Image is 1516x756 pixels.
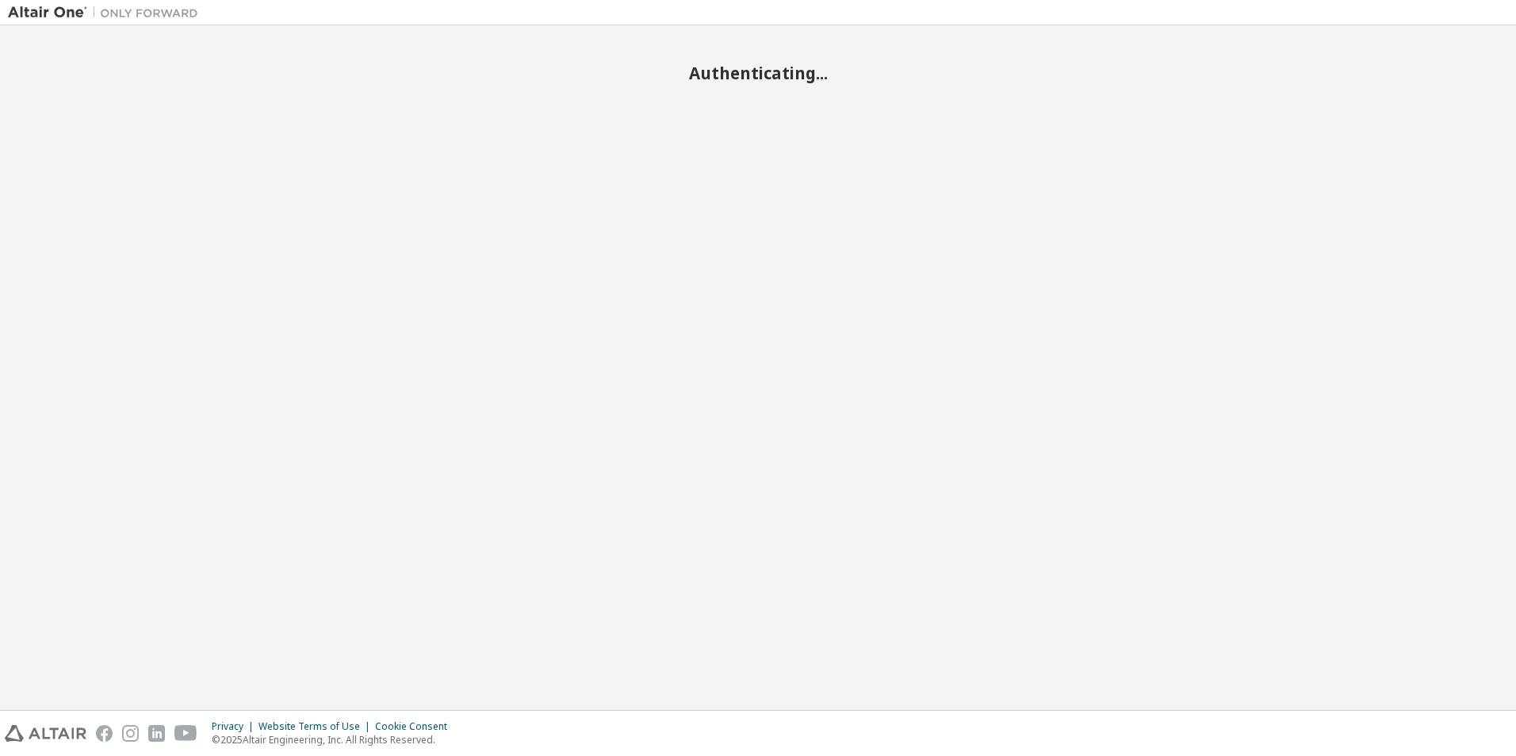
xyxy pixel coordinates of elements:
[174,725,197,742] img: youtube.svg
[8,5,206,21] img: Altair One
[375,720,457,733] div: Cookie Consent
[96,725,113,742] img: facebook.svg
[8,63,1508,83] h2: Authenticating...
[122,725,139,742] img: instagram.svg
[258,720,375,733] div: Website Terms of Use
[148,725,165,742] img: linkedin.svg
[5,725,86,742] img: altair_logo.svg
[212,720,258,733] div: Privacy
[212,733,457,746] p: © 2025 Altair Engineering, Inc. All Rights Reserved.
